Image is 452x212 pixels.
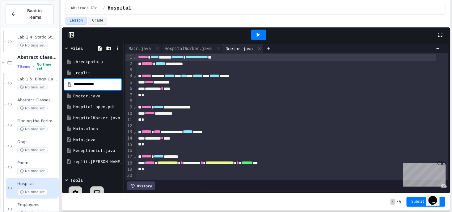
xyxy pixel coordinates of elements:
div: HospitalWorker.java [162,44,222,53]
div: 7 [125,92,133,98]
div: 8 [125,98,133,104]
span: Abstract Classes Notes [17,98,57,103]
span: Employees [17,202,57,208]
div: 11 [125,117,133,123]
div: 10 [125,111,133,117]
span: / [396,199,399,204]
span: Fold line [133,179,136,184]
div: Doctor.java [222,44,264,53]
span: Lab 1.5: Bingo Game Teams [17,77,57,82]
div: HospitalWorker.java [73,115,121,121]
div: 9 [125,104,133,111]
span: Poem [17,161,57,166]
div: 21 [125,178,133,185]
span: Hospital [17,181,57,187]
div: 14 [125,135,133,142]
span: Hospital [108,5,131,12]
div: 16 [125,148,133,154]
iframe: chat widget [401,161,446,187]
span: No time set [17,147,48,153]
span: Fold line [133,73,136,78]
span: 0 [399,199,402,204]
div: 2 [125,61,133,67]
button: Back to Teams [6,4,54,24]
div: HospitalWorker.java [162,45,215,51]
button: Grade [88,17,107,25]
div: Main.class [73,126,121,132]
span: No time set [17,43,48,48]
div: 17 [125,154,133,160]
span: No time set [17,126,48,132]
span: No time set [17,189,48,195]
div: History [127,181,155,190]
div: 3 [125,67,133,73]
div: .breakpoints [73,59,121,65]
div: 6 [125,86,133,92]
span: No time set [17,84,48,90]
div: 12 [125,123,133,129]
div: 18 [125,160,133,167]
span: Back to Teams [20,8,49,21]
span: No time set [17,105,48,111]
span: No time set [17,168,48,174]
div: Tools [70,177,83,183]
div: Hospital spec.pdf [73,104,121,110]
span: Lab 1.4: Static Student [17,35,57,40]
div: replit.[PERSON_NAME] [73,159,121,165]
span: Fold line [133,55,136,59]
div: 13 [125,129,133,135]
span: Abstract Classes [17,55,57,60]
div: 19 [125,166,133,173]
div: Doctor.java [73,93,121,99]
button: Submit Answer [407,197,446,207]
div: .replit [73,70,121,76]
div: Doctor.java [222,45,256,52]
div: Main.java [73,137,121,143]
div: 5 [125,79,133,86]
span: / [103,6,105,11]
iframe: chat widget [426,187,446,206]
span: Fold line [133,154,136,159]
span: Fold line [133,129,136,134]
div: Chat with us now!Close [2,2,43,39]
span: • [33,64,34,69]
div: 20 [125,173,133,179]
span: - [391,199,395,205]
div: Files [70,45,83,51]
span: Finding the Perimeters [17,119,57,124]
span: No time set [36,63,57,71]
span: Dogs [17,140,57,145]
div: Main.java [125,45,154,51]
span: Fold line [133,104,136,109]
span: Submit Answer [412,199,441,204]
div: Main.java [125,44,162,53]
div: 15 [125,142,133,148]
div: 4 [125,73,133,79]
span: Abstract Classes [71,6,100,11]
span: 7 items [17,65,30,69]
button: Lesson [65,17,87,25]
div: Receptionist.java [73,148,121,154]
div: 1 [125,54,133,61]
